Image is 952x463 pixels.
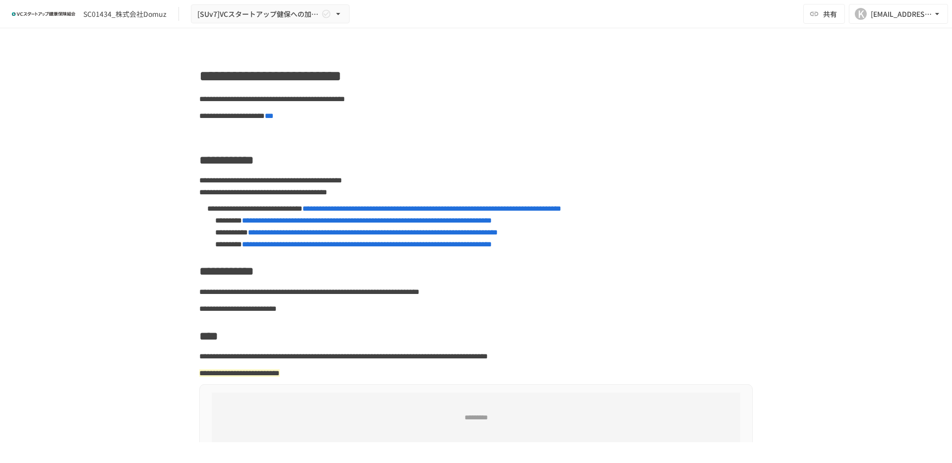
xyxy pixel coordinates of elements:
[83,9,167,19] div: SC01434_株式会社Domuz
[191,4,350,24] button: [SUv7]VCスタートアップ健保への加入申請手続き
[197,8,319,20] span: [SUv7]VCスタートアップ健保への加入申請手続き
[803,4,845,24] button: 共有
[823,8,837,19] span: 共有
[849,4,948,24] button: K[EMAIL_ADDRESS][DOMAIN_NAME]
[12,6,75,22] img: ZDfHsVrhrXUoWEWGWYf8C4Fv4dEjYTEDCNvmL73B7ox
[855,8,867,20] div: K
[871,8,932,20] div: [EMAIL_ADDRESS][DOMAIN_NAME]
